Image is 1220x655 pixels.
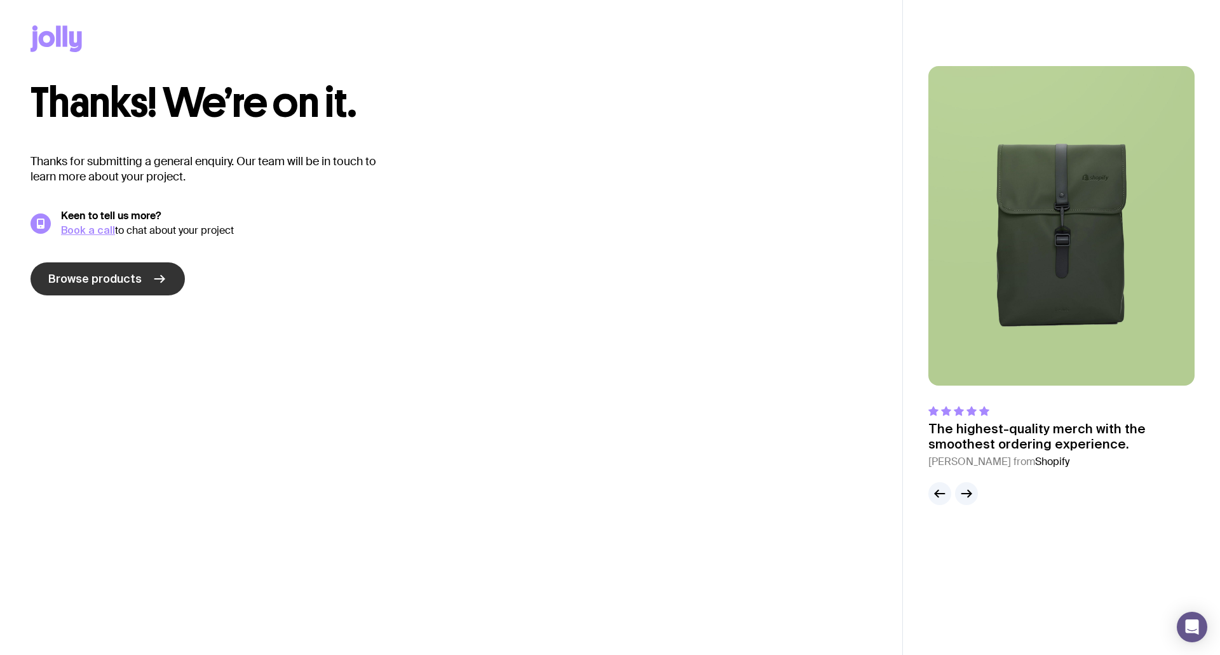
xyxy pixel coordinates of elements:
[928,454,1195,469] cite: [PERSON_NAME] from
[928,421,1195,452] p: The highest-quality merch with the smoothest ordering experience.
[48,271,142,287] span: Browse products
[61,224,115,236] a: Book a call
[30,154,396,184] p: Thanks for submitting a general enquiry. Our team will be in touch to learn more about your project.
[30,78,356,128] span: Thanks! We’re on it.
[1035,455,1069,468] span: Shopify
[30,262,185,295] a: Browse products
[61,224,872,237] div: to chat about your project
[1177,612,1207,642] div: Open Intercom Messenger
[61,210,872,222] h5: Keen to tell us more?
